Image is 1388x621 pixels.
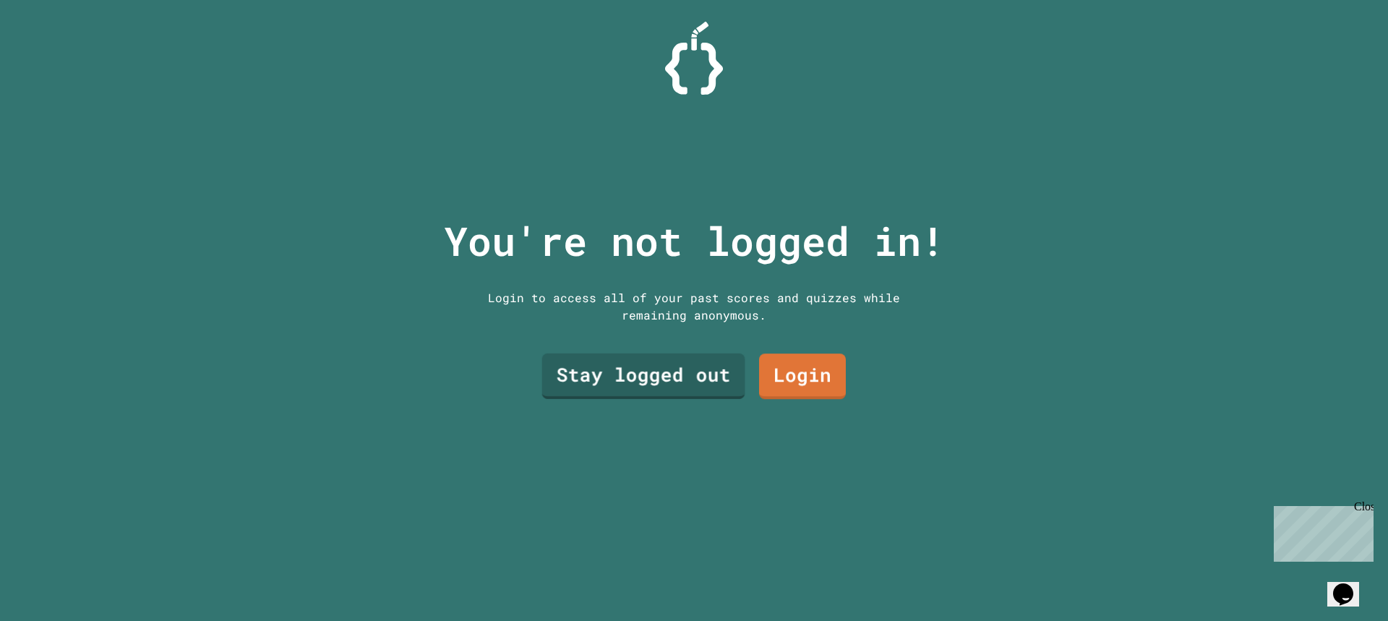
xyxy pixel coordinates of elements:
[444,211,945,271] p: You're not logged in!
[542,354,745,399] a: Stay logged out
[665,22,723,95] img: Logo.svg
[1327,563,1374,607] iframe: chat widget
[1268,500,1374,562] iframe: chat widget
[477,289,911,324] div: Login to access all of your past scores and quizzes while remaining anonymous.
[6,6,100,92] div: Chat with us now!Close
[759,354,846,399] a: Login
